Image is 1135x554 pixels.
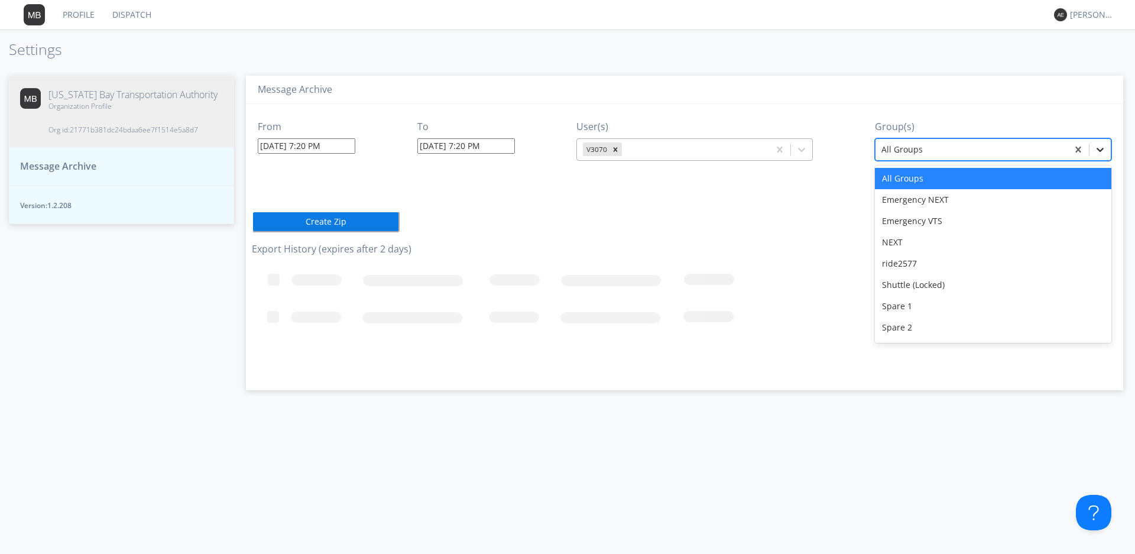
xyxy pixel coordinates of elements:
h3: User(s) [576,122,813,132]
div: All Groups [875,168,1111,189]
span: Version: 1.2.208 [20,200,223,210]
div: NEXT [875,232,1111,253]
div: Remove V3070 [609,142,622,156]
button: Version:1.2.208 [9,186,234,224]
h3: Group(s) [875,122,1111,132]
div: [PERSON_NAME] [1070,9,1114,21]
span: Org id: 21771b381dc24bdaa6ee7f1514e5a8d7 [48,125,218,135]
span: [US_STATE] Bay Transportation Authority [48,88,218,102]
h3: To [417,122,515,132]
span: Message Archive [20,160,96,173]
span: Organization Profile [48,101,218,111]
div: Test Group [875,338,1111,359]
div: Spare 2 [875,317,1111,338]
iframe: Toggle Customer Support [1076,495,1111,530]
div: Emergency VTS [875,210,1111,232]
img: 373638.png [1054,8,1067,21]
img: 373638.png [24,4,45,25]
div: Shuttle (Locked) [875,274,1111,296]
button: [US_STATE] Bay Transportation AuthorityOrganization ProfileOrg id:21771b381dc24bdaa6ee7f1514e5a8d7 [9,76,234,148]
div: V3070 [583,142,609,156]
h3: Export History (expires after 2 days) [252,244,1117,255]
button: Create Zip [252,211,400,232]
div: ride2577 [875,253,1111,274]
button: Message Archive [9,147,234,186]
img: 373638.png [20,88,41,109]
div: Spare 1 [875,296,1111,317]
h3: Message Archive [258,85,1111,95]
h3: From [258,122,355,132]
div: Emergency NEXT [875,189,1111,210]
